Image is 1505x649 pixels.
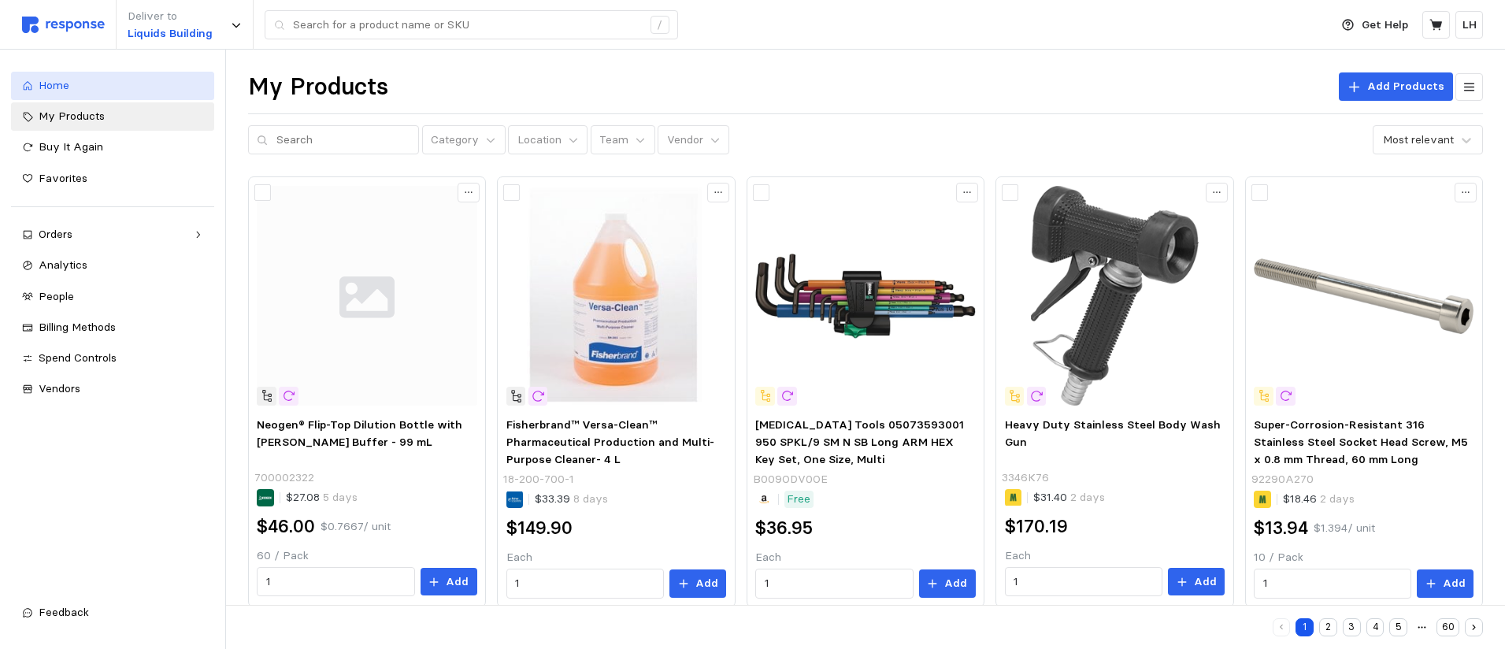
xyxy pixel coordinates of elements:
span: Spend Controls [39,350,117,365]
button: 5 [1389,618,1407,636]
p: Add [446,573,469,591]
button: 3 [1343,618,1361,636]
button: Add [669,569,726,598]
p: 18-200-700-1 [503,471,574,488]
p: Each [506,549,726,566]
button: LH [1455,11,1483,39]
span: 2 days [1067,490,1105,504]
input: Qty [266,568,406,596]
h2: $170.19 [1005,514,1068,539]
p: $33.39 [535,491,608,508]
p: 92290A270 [1251,471,1314,488]
button: Add Products [1339,72,1453,101]
img: F130322~p.eps-250.jpg [506,186,726,406]
p: Add [695,575,718,592]
a: Billing Methods [11,313,214,342]
p: $27.08 [286,489,358,506]
button: Location [508,125,588,155]
p: $31.40 [1033,489,1105,506]
p: $18.46 [1283,491,1355,508]
img: svg%3e [257,186,476,406]
p: Add [944,575,967,592]
button: Team [591,125,655,155]
a: People [11,283,214,311]
button: Add [919,569,976,598]
p: $1.394 / unit [1314,520,1375,537]
span: 5 days [320,490,358,504]
p: Each [1005,547,1225,565]
img: svg%3e [22,17,105,33]
span: Vendors [39,381,80,395]
h1: My Products [248,72,388,102]
h2: $13.94 [1254,516,1308,540]
span: Analytics [39,258,87,272]
img: 92290A270_0bad4f86-6217-45ae-b7b8-69c00dc1e74a@4x_6q5ud_1742915211.png [1254,186,1473,406]
h2: $36.95 [755,516,813,540]
a: My Products [11,102,214,131]
button: Category [422,125,506,155]
button: Vendor [658,125,729,155]
span: Neogen® Flip-Top Dilution Bottle with [PERSON_NAME] Buffer - 99 mL [257,417,462,449]
span: Favorites [39,171,87,185]
p: Liquids Building [128,25,213,43]
a: Analytics [11,251,214,280]
input: Search [276,126,410,154]
img: 3346k82-@1x_638010064206420699.png [1005,186,1225,406]
p: Free [787,491,810,508]
span: Super-Corrosion-Resistant 316 Stainless Steel Socket Head Screw, M5 x 0.8 mm Thread, 60 mm Long [1254,417,1468,465]
p: 60 / Pack [257,547,476,565]
p: 3346K76 [1002,469,1049,487]
h2: $149.90 [506,516,573,540]
p: $0.7667 / unit [321,518,391,536]
span: 2 days [1317,491,1355,506]
div: Orders [39,226,187,243]
span: Billing Methods [39,320,116,334]
input: Qty [515,569,654,598]
p: Add [1443,575,1466,592]
p: LH [1462,17,1477,34]
button: Get Help [1333,10,1418,40]
span: Home [39,78,69,92]
span: [MEDICAL_DATA] Tools 05073593001 950 SPKL/9 SM N SB Long ARM HEX Key Set, One Size, Multi [755,417,964,465]
button: Add [421,568,477,596]
button: Add [1168,568,1225,596]
h2: $46.00 [257,514,315,539]
input: Qty [765,569,904,598]
a: Spend Controls [11,344,214,373]
p: Add Products [1367,78,1444,95]
a: Buy It Again [11,133,214,161]
a: Favorites [11,165,214,193]
button: Add [1417,569,1473,598]
input: Search for a product name or SKU [293,11,642,39]
p: Vendor [667,132,703,149]
span: Heavy Duty Stainless Steel Body Wash Gun [1005,417,1221,449]
p: B009ODV0OE [753,471,828,488]
a: Home [11,72,214,100]
p: Get Help [1362,17,1408,34]
div: Most relevant [1383,132,1454,148]
a: Vendors [11,375,214,403]
span: People [39,289,74,303]
button: 60 [1436,618,1459,636]
button: 1 [1296,618,1314,636]
p: 10 / Pack [1254,549,1473,566]
span: Fisherbrand™ Versa-Clean™ Pharmaceutical Production and Multi-Purpose Cleaner- 4 L [506,417,714,465]
span: 8 days [570,491,608,506]
p: 700002322 [254,469,314,487]
p: Location [517,132,562,149]
input: Qty [1263,569,1403,598]
p: Each [755,549,975,566]
p: Add [1194,573,1217,591]
img: 51xAbVmshZL._AC_SX679_.jpg [755,186,975,406]
input: Qty [1014,568,1153,596]
button: Feedback [11,599,214,627]
span: My Products [39,109,105,123]
button: 4 [1366,618,1385,636]
a: Orders [11,221,214,249]
span: Buy It Again [39,139,103,154]
span: Feedback [39,605,89,619]
p: Team [599,132,628,149]
p: Deliver to [128,8,213,25]
div: / [651,16,669,35]
p: Category [431,132,479,149]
